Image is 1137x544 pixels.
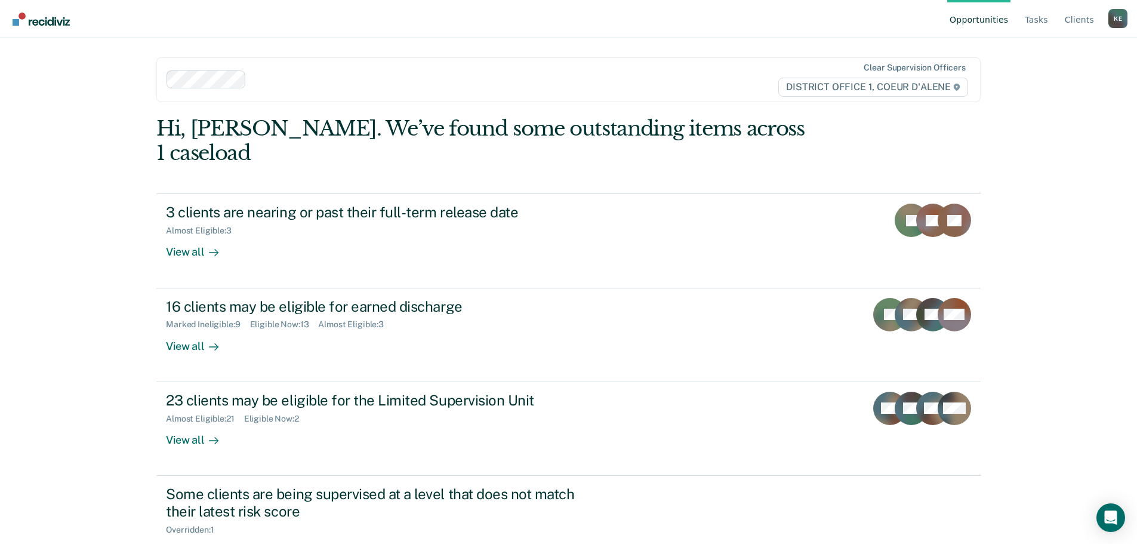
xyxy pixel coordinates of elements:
[13,13,70,26] img: Recidiviz
[156,382,981,476] a: 23 clients may be eligible for the Limited Supervision UnitAlmost Eligible:21Eligible Now:2View all
[1108,9,1127,28] button: Profile dropdown button
[166,423,233,447] div: View all
[166,298,585,315] div: 16 clients may be eligible for earned discharge
[166,525,223,535] div: Overridden : 1
[166,485,585,520] div: Some clients are being supervised at a level that does not match their latest risk score
[1108,9,1127,28] div: K E
[166,330,233,353] div: View all
[156,116,816,165] div: Hi, [PERSON_NAME]. We’ve found some outstanding items across 1 caseload
[166,204,585,221] div: 3 clients are nearing or past their full-term release date
[250,319,319,330] div: Eligible Now : 13
[166,236,233,259] div: View all
[166,392,585,409] div: 23 clients may be eligible for the Limited Supervision Unit
[778,78,968,97] span: DISTRICT OFFICE 1, COEUR D'ALENE
[156,193,981,288] a: 3 clients are nearing or past their full-term release dateAlmost Eligible:3View all
[166,226,241,236] div: Almost Eligible : 3
[1096,503,1125,532] div: Open Intercom Messenger
[244,414,309,424] div: Eligible Now : 2
[318,319,393,330] div: Almost Eligible : 3
[166,319,249,330] div: Marked Ineligible : 9
[156,288,981,382] a: 16 clients may be eligible for earned dischargeMarked Ineligible:9Eligible Now:13Almost Eligible:...
[166,414,244,424] div: Almost Eligible : 21
[864,63,965,73] div: Clear supervision officers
